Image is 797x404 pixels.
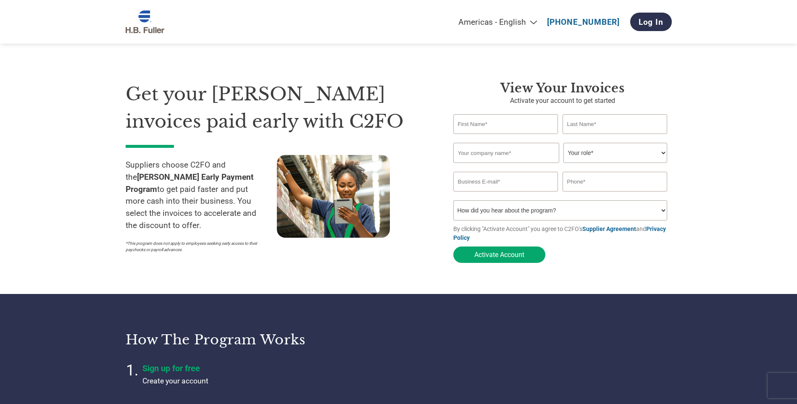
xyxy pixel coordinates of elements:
[453,143,559,163] input: Your company name*
[563,192,668,197] div: Inavlid Phone Number
[563,143,667,163] select: Title/Role
[126,331,388,348] h3: How the program works
[142,363,352,373] h4: Sign up for free
[453,225,672,242] p: By clicking "Activate Account" you agree to C2FO's and
[142,375,352,386] p: Create your account
[453,164,668,168] div: Invalid company name or company name is too long
[453,114,558,134] input: First Name*
[277,155,390,238] img: supply chain worker
[126,10,164,34] img: H.B. Fuller
[453,135,558,139] div: Invalid first name or first name is too long
[453,192,558,197] div: Inavlid Email Address
[453,96,672,106] p: Activate your account to get started
[563,135,668,139] div: Invalid last name or last name is too long
[453,247,545,263] button: Activate Account
[547,17,620,27] a: [PHONE_NUMBER]
[126,159,277,232] p: Suppliers choose C2FO and the to get paid faster and put more cash into their business. You selec...
[630,13,672,31] a: Log In
[453,226,666,241] a: Privacy Policy
[126,240,268,253] p: *This program does not apply to employees seeking early access to their paychecks or payroll adva...
[453,81,672,96] h3: View Your Invoices
[582,226,636,232] a: Supplier Agreement
[563,114,668,134] input: Last Name*
[126,172,254,194] strong: [PERSON_NAME] Early Payment Program
[126,81,428,135] h1: Get your [PERSON_NAME] invoices paid early with C2FO
[453,172,558,192] input: Invalid Email format
[563,172,668,192] input: Phone*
